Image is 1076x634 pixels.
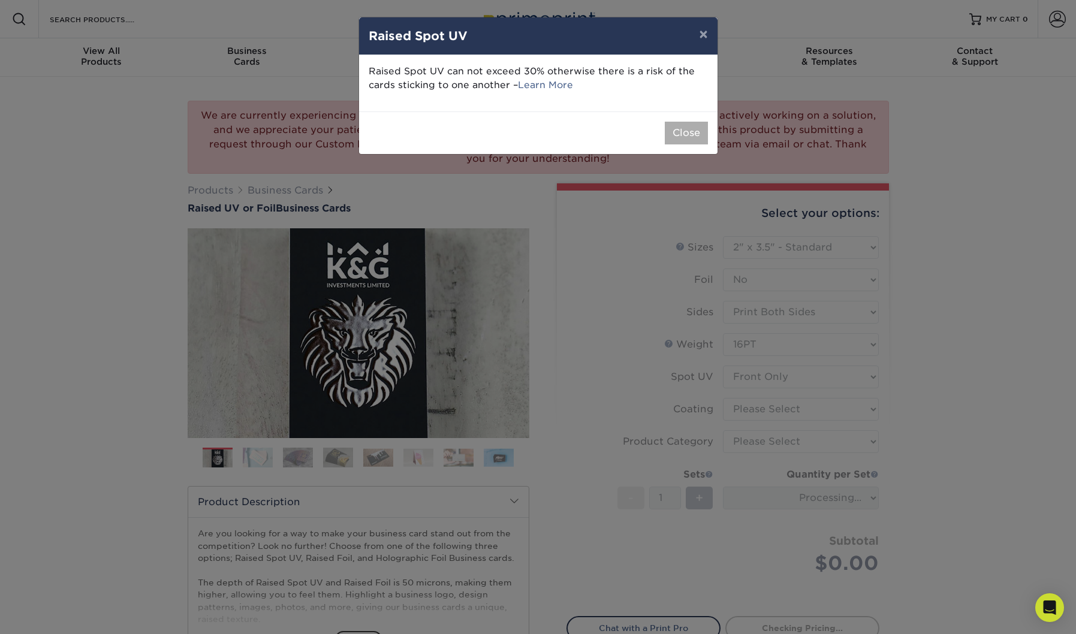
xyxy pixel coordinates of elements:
[1035,593,1064,622] div: Open Intercom Messenger
[369,27,708,45] h4: Raised Spot UV
[689,17,717,51] button: ×
[518,79,573,90] a: Learn More
[665,122,708,144] button: Close
[369,65,708,92] p: Raised Spot UV can not exceed 30% otherwise there is a risk of the cards sticking to one another –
